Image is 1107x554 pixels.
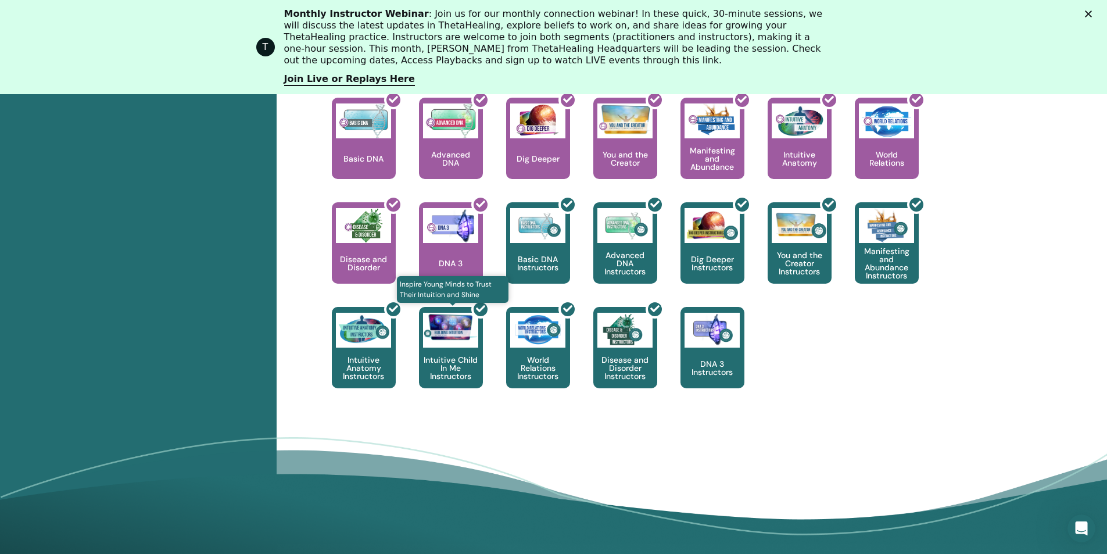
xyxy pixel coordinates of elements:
img: Advanced DNA [423,103,478,138]
p: Intuitive Child In Me Instructors [419,356,483,380]
a: Disease and Disorder Disease and Disorder [332,202,396,307]
p: Advanced DNA Instructors [593,251,657,276]
a: You and the Creator Instructors You and the Creator Instructors [768,202,832,307]
p: World Relations [855,151,919,167]
p: Intuitive Anatomy [768,151,832,167]
b: Monthly Instructor Webinar [284,8,429,19]
a: Basic DNA Instructors Basic DNA Instructors [506,202,570,307]
p: Basic DNA Instructors [506,255,570,271]
img: Intuitive Anatomy Instructors [336,313,391,348]
iframe: Intercom live chat [1067,514,1095,542]
img: DNA 3 Instructors [685,313,740,348]
p: World Relations Instructors [506,356,570,380]
img: Dig Deeper Instructors [685,208,740,243]
a: You and the Creator You and the Creator [593,98,657,202]
p: Intuitive Anatomy Instructors [332,356,396,380]
img: Intuitive Anatomy [772,103,827,138]
p: DNA 3 Instructors [680,360,744,376]
img: DNA 3 [423,208,478,243]
p: Manifesting and Abundance Instructors [855,247,919,280]
p: Advanced DNA [419,151,483,167]
span: Inspire Young Minds to Trust Their Intuition and Shine [397,276,509,303]
div: Profile image for ThetaHealing [256,38,275,56]
img: Disease and Disorder [336,208,391,243]
div: Close [1085,10,1097,17]
a: Advanced DNA Instructors Advanced DNA Instructors [593,202,657,307]
a: Advanced DNA Advanced DNA [419,98,483,202]
a: Intuitive Anatomy Intuitive Anatomy [768,98,832,202]
img: Advanced DNA Instructors [597,208,653,243]
a: World Relations World Relations [855,98,919,202]
p: Dig Deeper Instructors [680,255,744,271]
p: Dig Deeper [512,155,564,163]
a: DNA 3 DNA 3 [419,202,483,307]
div: : Join us for our monthly connection webinar! In these quick, 30-minute sessions, we will discuss... [284,8,833,66]
img: Basic DNA Instructors [510,208,565,243]
a: DNA 3 Instructors DNA 3 Instructors [680,307,744,412]
p: You and the Creator Instructors [768,251,832,276]
p: Manifesting and Abundance [680,146,744,171]
img: Manifesting and Abundance [685,103,740,138]
a: Dig Deeper Instructors Dig Deeper Instructors [680,202,744,307]
a: Disease and Disorder Instructors Disease and Disorder Instructors [593,307,657,412]
img: Manifesting and Abundance Instructors [859,208,914,243]
a: Dig Deeper Dig Deeper [506,98,570,202]
a: Manifesting and Abundance Instructors Manifesting and Abundance Instructors [855,202,919,307]
a: Join Live or Replays Here [284,73,415,86]
img: Basic DNA [336,103,391,138]
img: You and the Creator [597,103,653,135]
img: Intuitive Child In Me Instructors [423,313,478,341]
a: Basic DNA Basic DNA [332,98,396,202]
p: Disease and Disorder Instructors [593,356,657,380]
a: Manifesting and Abundance Manifesting and Abundance [680,98,744,202]
a: Inspire Young Minds to Trust Their Intuition and Shine Intuitive Child In Me Instructors Intuitiv... [419,307,483,412]
img: You and the Creator Instructors [772,208,827,243]
p: You and the Creator [593,151,657,167]
img: World Relations [859,103,914,138]
img: World Relations Instructors [510,313,565,348]
p: Disease and Disorder [332,255,396,271]
a: World Relations Instructors World Relations Instructors [506,307,570,412]
img: Dig Deeper [510,103,565,138]
a: Intuitive Anatomy Instructors Intuitive Anatomy Instructors [332,307,396,412]
img: Disease and Disorder Instructors [597,313,653,348]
